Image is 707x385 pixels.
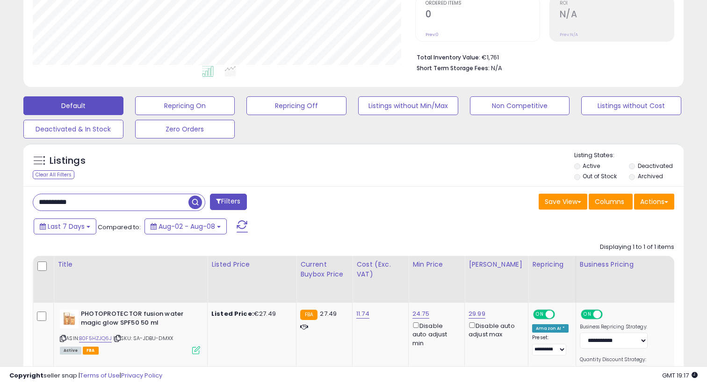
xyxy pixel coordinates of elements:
span: OFF [554,311,569,319]
h2: 0 [426,9,540,22]
b: PHOTOPROTECTOR fusion water magic glow SPF50 50 ml [81,310,195,329]
button: Repricing On [135,96,235,115]
button: Filters [210,194,246,210]
div: €27.49 [211,310,289,318]
label: Quantity Discount Strategy: [580,356,648,363]
label: Archived [638,172,663,180]
div: Title [58,260,203,269]
div: Amazon AI * [532,324,569,333]
div: Current Buybox Price [300,260,348,279]
span: Ordered Items [426,1,540,6]
button: Actions [634,194,674,210]
button: Deactivated & In Stock [23,120,123,138]
li: €1,761 [417,51,667,62]
label: Out of Stock [583,172,617,180]
div: Displaying 1 to 1 of 1 items [600,243,674,252]
button: Columns [589,194,633,210]
span: ROI [560,1,674,6]
span: 27.49 [320,309,337,318]
b: Listed Price: [211,309,254,318]
div: [PERSON_NAME] [469,260,524,269]
span: Columns [595,197,624,206]
h5: Listings [50,154,86,167]
p: Listing States: [574,151,684,160]
button: Aug-02 - Aug-08 [144,218,227,234]
div: Disable auto adjust max [469,320,521,339]
span: | SKU: SA-JDBU-DMXX [113,334,173,342]
a: 11.74 [356,309,369,319]
div: Cost (Exc. VAT) [356,260,404,279]
img: 210ABsMcJlL._SL40_.jpg [60,310,79,328]
h2: N/A [560,9,674,22]
div: Business Pricing [580,260,675,269]
span: Compared to: [98,223,141,232]
button: Non Competitive [470,96,570,115]
div: Listed Price [211,260,292,269]
div: ASIN: [60,310,200,353]
a: Privacy Policy [121,371,162,380]
label: Active [583,162,600,170]
label: Deactivated [638,162,673,170]
button: Listings without Min/Max [358,96,458,115]
span: N/A [491,64,502,73]
span: OFF [601,311,616,319]
button: Save View [539,194,587,210]
button: Listings without Cost [581,96,681,115]
label: Business Repricing Strategy: [580,324,648,330]
span: All listings currently available for purchase on Amazon [60,347,81,355]
small: Prev: N/A [560,32,578,37]
span: Last 7 Days [48,222,85,231]
button: Default [23,96,123,115]
div: seller snap | | [9,371,162,380]
div: Clear All Filters [33,170,74,179]
b: Short Term Storage Fees: [417,64,490,72]
b: Total Inventory Value: [417,53,480,61]
div: Disable auto adjust min [412,320,457,348]
div: Min Price [412,260,461,269]
a: 29.99 [469,309,485,319]
span: ON [534,311,546,319]
span: ON [582,311,593,319]
small: FBA [300,310,317,320]
div: Preset: [532,334,569,356]
span: FBA [83,347,99,355]
div: Repricing [532,260,572,269]
span: Aug-02 - Aug-08 [159,222,215,231]
button: Zero Orders [135,120,235,138]
a: Terms of Use [80,371,120,380]
span: 2025-08-16 19:17 GMT [662,371,698,380]
button: Repricing Off [246,96,346,115]
button: Last 7 Days [34,218,96,234]
a: 24.75 [412,309,429,319]
strong: Copyright [9,371,43,380]
small: Prev: 0 [426,32,439,37]
a: B0F5HZJQ6J [79,334,112,342]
